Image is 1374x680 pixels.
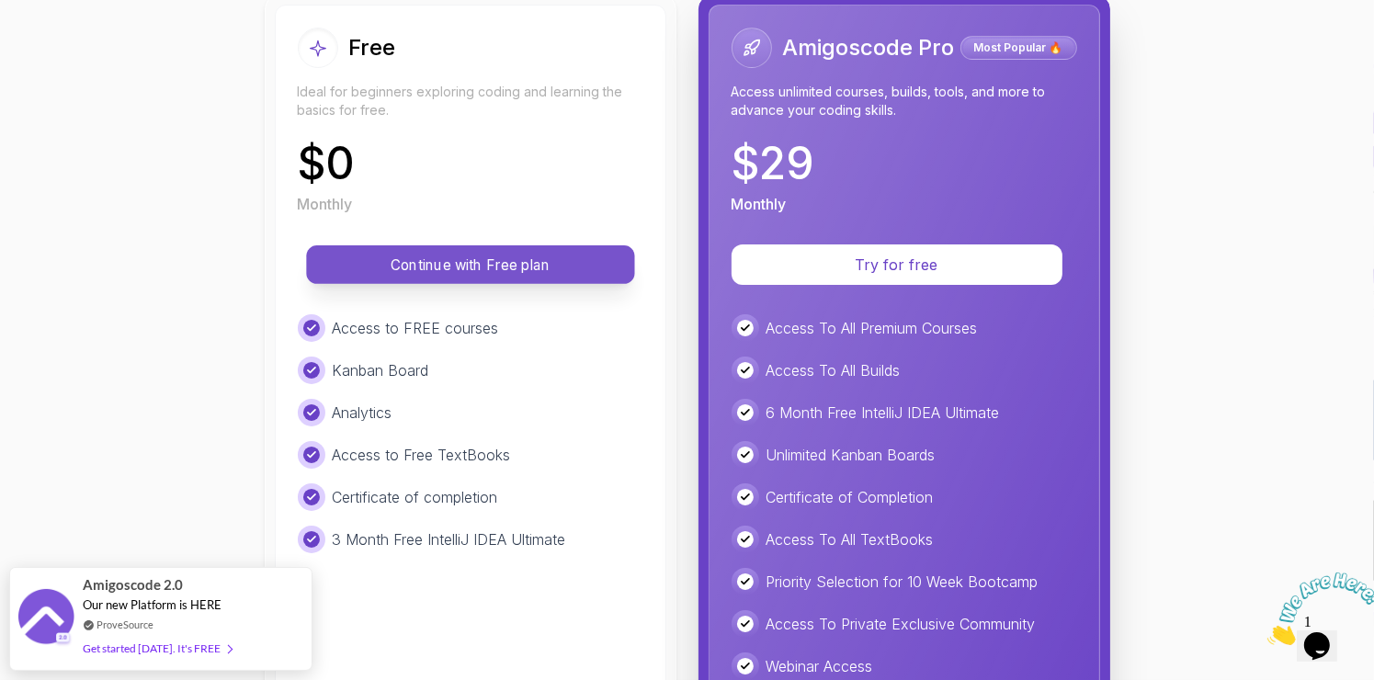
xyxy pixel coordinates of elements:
span: Amigoscode 2.0 [83,574,183,595]
p: Monthly [732,193,787,215]
p: Most Popular 🔥 [963,39,1074,57]
p: Access To All Premium Courses [766,317,978,339]
p: 3 Month Free IntelliJ IDEA Ultimate [333,528,566,550]
button: Try for free [732,244,1062,285]
h2: Amigoscode Pro [783,33,955,62]
p: Access To Private Exclusive Community [766,613,1036,635]
h2: Free [349,33,396,62]
p: Webinar Access [766,655,873,677]
img: Chat attention grabber [7,7,121,80]
p: Access To All TextBooks [766,528,934,550]
p: Try for free [754,254,1040,276]
p: Access to Free TextBooks [333,444,511,466]
p: Priority Selection for 10 Week Bootcamp [766,571,1039,593]
span: Our new Platform is HERE [83,597,221,612]
img: provesource social proof notification image [18,589,74,649]
p: Continue with Free plan [327,255,614,276]
p: Ideal for beginners exploring coding and learning the basics for free. [298,83,643,119]
p: Unlimited Kanban Boards [766,444,936,466]
div: Get started [DATE]. It's FREE [83,638,232,659]
a: ProveSource [97,617,153,632]
p: Access To All Builds [766,359,901,381]
p: Access to FREE courses [333,317,499,339]
button: Continue with Free plan [306,245,634,284]
span: 1 [7,7,15,23]
p: 6 Month Free IntelliJ IDEA Ultimate [766,402,1000,424]
iframe: chat widget [1260,565,1374,652]
p: $ 0 [298,142,356,186]
p: Monthly [298,193,353,215]
p: $ 29 [732,142,815,186]
p: Kanban Board [333,359,429,381]
p: Access unlimited courses, builds, tools, and more to advance your coding skills. [732,83,1077,119]
p: Analytics [333,402,392,424]
p: Certificate of Completion [766,486,934,508]
p: Certificate of completion [333,486,498,508]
